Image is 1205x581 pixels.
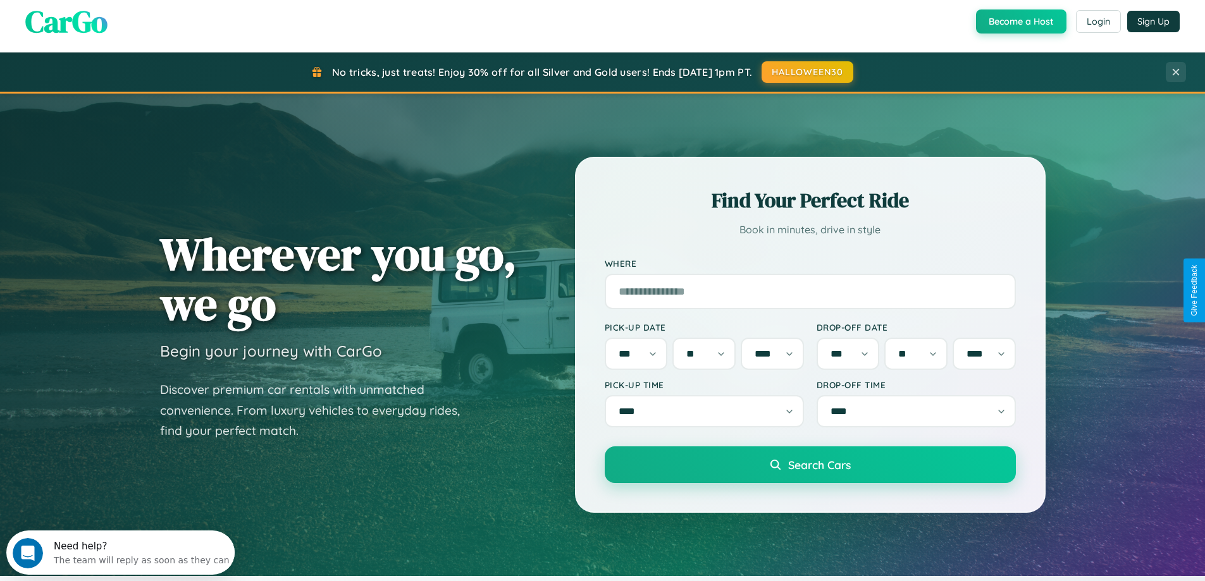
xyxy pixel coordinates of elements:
[605,379,804,390] label: Pick-up Time
[788,458,851,472] span: Search Cars
[47,11,223,21] div: Need help?
[332,66,752,78] span: No tricks, just treats! Enjoy 30% off for all Silver and Gold users! Ends [DATE] 1pm PT.
[1190,265,1199,316] div: Give Feedback
[6,530,235,575] iframe: Intercom live chat discovery launcher
[976,9,1066,34] button: Become a Host
[1076,10,1121,33] button: Login
[817,322,1016,333] label: Drop-off Date
[160,341,382,360] h3: Begin your journey with CarGo
[605,322,804,333] label: Pick-up Date
[13,538,43,568] iframe: Intercom live chat
[160,229,517,329] h1: Wherever you go, we go
[5,5,235,40] div: Open Intercom Messenger
[605,258,1016,269] label: Where
[1127,11,1180,32] button: Sign Up
[605,221,1016,239] p: Book in minutes, drive in style
[817,379,1016,390] label: Drop-off Time
[160,379,476,441] p: Discover premium car rentals with unmatched convenience. From luxury vehicles to everyday rides, ...
[47,21,223,34] div: The team will reply as soon as they can
[605,446,1016,483] button: Search Cars
[762,61,853,83] button: HALLOWEEN30
[25,1,108,42] span: CarGo
[605,187,1016,214] h2: Find Your Perfect Ride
